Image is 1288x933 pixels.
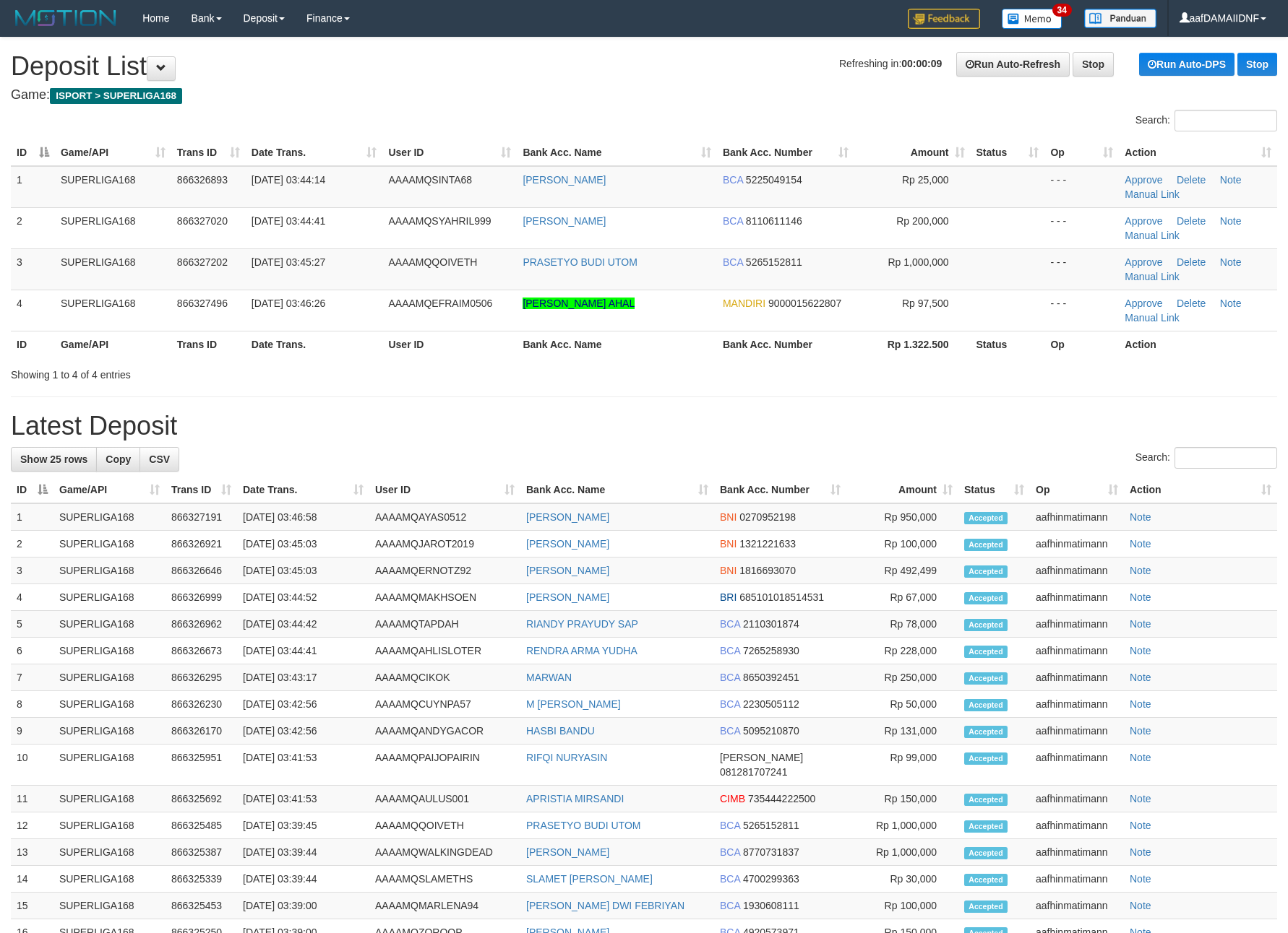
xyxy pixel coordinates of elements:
span: Copy 1816693070 to clipboard [739,565,796,576]
span: BCA [720,725,740,737]
td: SUPERLIGA168 [53,786,166,812]
td: Rp 100,000 [846,531,958,557]
label: Search: [1135,447,1277,469]
td: 2 [11,207,55,248]
span: 866327496 [177,298,228,309]
td: - - - [1044,207,1119,248]
td: 866326295 [166,664,237,691]
a: Approve [1125,298,1162,309]
td: SUPERLIGA168 [53,584,166,611]
td: 15 [11,893,53,919]
td: 4 [11,290,55,331]
td: SUPERLIGA168 [53,718,166,745]
a: Note [1130,900,1151,911]
td: AAAAMQTAPDAH [369,611,520,638]
span: BCA [720,645,740,656]
span: Accepted [964,646,1008,658]
th: Status: activate to sort column ascending [958,477,1030,503]
td: [DATE] 03:41:53 [237,745,369,786]
td: Rp 131,000 [846,718,958,745]
th: Trans ID: activate to sort column ascending [166,477,237,503]
a: [PERSON_NAME] [526,846,609,858]
span: Rp 1,000,000 [888,256,948,268]
td: aafhinmatimann [1030,691,1124,718]
td: Rp 1,000,000 [846,839,958,866]
th: Date Trans.: activate to sort column ascending [246,139,383,166]
div: Showing 1 to 4 of 4 entries [11,362,526,382]
a: Copy [96,447,140,472]
span: Accepted [964,512,1008,524]
a: Note [1130,591,1151,603]
td: 3 [11,557,53,584]
a: [PERSON_NAME] [523,215,606,227]
td: 6 [11,638,53,664]
a: Run Auto-Refresh [956,52,1070,77]
span: Copy 8770731837 to clipboard [743,846,799,858]
td: 866325453 [166,893,237,919]
td: [DATE] 03:44:42 [237,611,369,638]
td: - - - [1044,248,1119,290]
td: 8 [11,691,53,718]
th: Op [1044,331,1119,357]
a: Manual Link [1125,188,1180,200]
span: Copy 8650392451 to clipboard [743,672,799,683]
span: Copy [106,454,131,465]
td: [DATE] 03:39:45 [237,812,369,839]
img: Button%20Memo.svg [1002,9,1062,29]
a: Note [1130,752,1151,763]
img: Feedback.jpg [908,9,980,29]
span: CSV [149,454,170,465]
td: 866325951 [166,745,237,786]
span: Accepted [964,874,1008,886]
th: User ID [382,331,517,357]
td: 866325485 [166,812,237,839]
td: 9 [11,718,53,745]
td: [DATE] 03:42:56 [237,718,369,745]
a: Delete [1177,215,1206,227]
span: Accepted [964,901,1008,913]
td: SUPERLIGA168 [53,611,166,638]
h4: Game: [11,88,1277,103]
th: ID: activate to sort column descending [11,477,53,503]
td: AAAAMQAYAS0512 [369,503,520,531]
th: User ID: activate to sort column ascending [369,477,520,503]
th: Game/API [55,331,171,357]
td: AAAAMQAULUS001 [369,786,520,812]
td: Rp 492,499 [846,557,958,584]
a: Note [1130,645,1151,656]
td: AAAAMQCIKOK [369,664,520,691]
a: Stop [1073,52,1114,77]
span: 34 [1052,4,1072,17]
a: HASBI BANDU [526,725,595,737]
span: BCA [720,698,740,710]
a: SLAMET [PERSON_NAME] [526,873,653,885]
a: Approve [1125,215,1162,227]
img: MOTION_logo.png [11,7,121,29]
td: aafhinmatimann [1030,611,1124,638]
span: AAAAMQSYAHRIL999 [388,215,491,227]
a: Note [1220,215,1242,227]
td: SUPERLIGA168 [53,866,166,893]
th: Amount: activate to sort column ascending [846,477,958,503]
span: Accepted [964,847,1008,859]
img: panduan.png [1084,9,1156,28]
span: Copy 7265258930 to clipboard [743,645,799,656]
span: BNI [720,511,737,523]
td: aafhinmatimann [1030,786,1124,812]
a: [PERSON_NAME] DWI FEBRIYAN [526,900,684,911]
a: Note [1220,298,1242,309]
td: Rp 250,000 [846,664,958,691]
span: AAAAMQSINTA68 [388,174,472,186]
span: Accepted [964,619,1008,631]
span: BCA [723,174,743,186]
td: SUPERLIGA168 [53,531,166,557]
th: Action: activate to sort column ascending [1124,477,1277,503]
td: AAAAMQCUYNPA57 [369,691,520,718]
td: [DATE] 03:43:17 [237,664,369,691]
span: Copy 9000015622807 to clipboard [768,298,841,309]
a: Note [1130,698,1151,710]
a: CSV [139,447,179,472]
th: Game/API: activate to sort column ascending [55,139,171,166]
td: AAAAMQAHLISLOTER [369,638,520,664]
span: BCA [723,215,743,227]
